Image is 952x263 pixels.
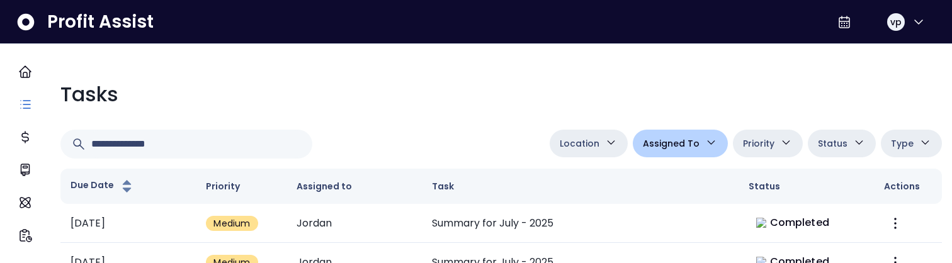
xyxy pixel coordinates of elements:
[60,79,118,109] p: Tasks
[71,137,86,152] svg: Search icon
[422,169,739,204] th: Task
[286,169,422,204] th: Assigned to
[196,169,286,204] th: Priority
[874,169,942,204] th: Actions
[286,204,422,243] td: Jordan
[884,212,907,235] button: More
[60,204,196,243] td: [DATE]
[818,136,847,151] span: Status
[743,136,774,151] span: Priority
[891,136,914,151] span: Type
[71,179,135,194] button: Due Date
[739,169,874,204] th: Status
[643,136,700,151] span: Assigned To
[560,136,599,151] span: Location
[422,204,739,243] td: Summary for July - 2025
[770,215,829,230] span: Completed
[756,218,766,228] img: completed
[47,11,154,33] span: Profit Assist
[213,217,250,230] span: Medium
[890,16,902,28] span: vp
